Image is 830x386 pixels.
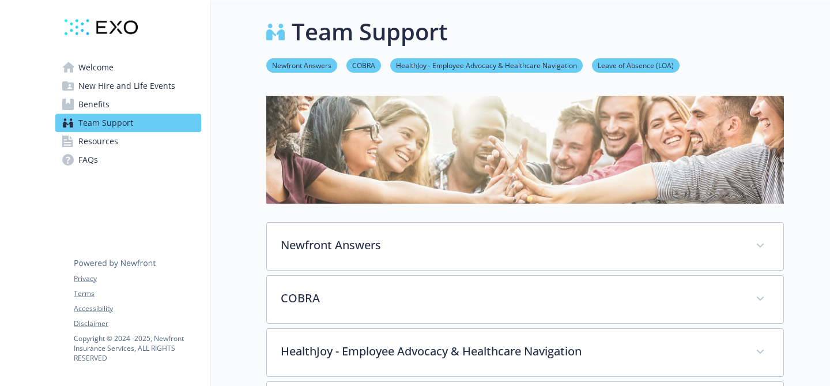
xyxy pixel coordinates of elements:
a: Welcome [55,58,201,77]
a: COBRA [346,59,381,70]
p: COBRA [281,290,742,307]
span: Team Support [78,114,133,132]
div: HealthJoy - Employee Advocacy & Healthcare Navigation [267,329,783,376]
a: Accessibility [74,303,201,314]
span: New Hire and Life Events [78,77,175,95]
a: Resources [55,132,201,151]
span: Benefits [78,95,110,114]
a: Benefits [55,95,201,114]
p: Newfront Answers [281,237,742,254]
a: Team Support [55,114,201,132]
a: Newfront Answers [266,59,337,70]
p: HealthJoy - Employee Advocacy & Healthcare Navigation [281,343,742,360]
a: Terms [74,288,201,299]
h1: Team Support [292,14,448,49]
img: team support page banner [266,96,784,204]
span: Welcome [78,58,114,77]
a: Privacy [74,273,201,284]
a: FAQs [55,151,201,169]
a: Disclaimer [74,318,201,329]
span: Resources [78,132,118,151]
a: HealthJoy - Employee Advocacy & Healthcare Navigation [390,59,583,70]
a: Leave of Absence (LOA) [592,59,680,70]
div: COBRA [267,276,783,323]
div: Newfront Answers [267,223,783,270]
span: FAQs [78,151,98,169]
p: Copyright © 2024 - 2025 , Newfront Insurance Services, ALL RIGHTS RESERVED [74,333,201,363]
a: New Hire and Life Events [55,77,201,95]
